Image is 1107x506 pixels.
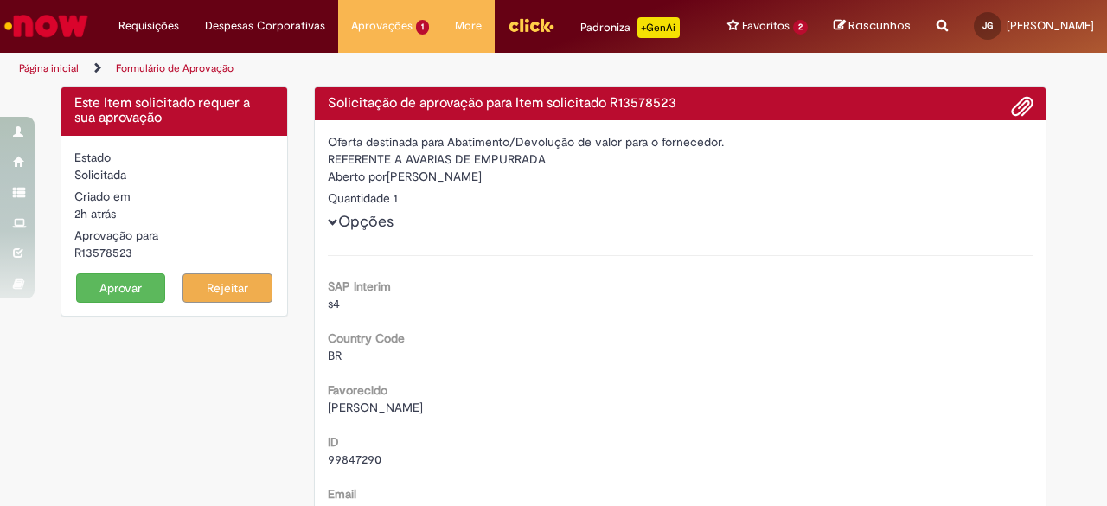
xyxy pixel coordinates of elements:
[1007,18,1094,33] span: [PERSON_NAME]
[328,133,1033,151] div: Oferta destinada para Abatimento/Devolução de valor para o fornecedor.
[328,151,1033,168] div: REFERENTE A AVARIAS DE EMPURRADA
[508,12,554,38] img: click_logo_yellow_360x200.png
[19,61,79,75] a: Página inicial
[328,400,423,415] span: [PERSON_NAME]
[74,96,274,126] h4: Este Item solicitado requer a sua aprovação
[13,53,725,85] ul: Trilhas de página
[351,17,413,35] span: Aprovações
[74,244,274,261] div: R13578523
[74,206,116,221] time: 29/09/2025 17:30:47
[328,96,1033,112] h4: Solicitação de aprovação para Item solicitado R13578523
[848,17,911,34] span: Rascunhos
[74,149,111,166] label: Estado
[742,17,790,35] span: Favoritos
[793,20,808,35] span: 2
[74,166,274,183] div: Solicitada
[116,61,234,75] a: Formulário de Aprovação
[74,205,274,222] div: 29/09/2025 17:30:47
[328,168,1033,189] div: [PERSON_NAME]
[76,273,166,303] button: Aprovar
[637,17,680,38] p: +GenAi
[118,17,179,35] span: Requisições
[416,20,429,35] span: 1
[182,273,272,303] button: Rejeitar
[328,279,391,294] b: SAP Interim
[74,206,116,221] span: 2h atrás
[328,168,387,185] label: Aberto por
[328,296,340,311] span: s4
[328,434,339,450] b: ID
[74,227,158,244] label: Aprovação para
[328,348,342,363] span: BR
[455,17,482,35] span: More
[328,189,1033,207] div: Quantidade 1
[982,20,993,31] span: JG
[328,330,405,346] b: Country Code
[205,17,325,35] span: Despesas Corporativas
[328,452,381,467] span: 99847290
[328,382,387,398] b: Favorecido
[834,18,911,35] a: Rascunhos
[328,486,356,502] b: Email
[74,188,131,205] label: Criado em
[2,9,91,43] img: ServiceNow
[580,17,680,38] div: Padroniza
